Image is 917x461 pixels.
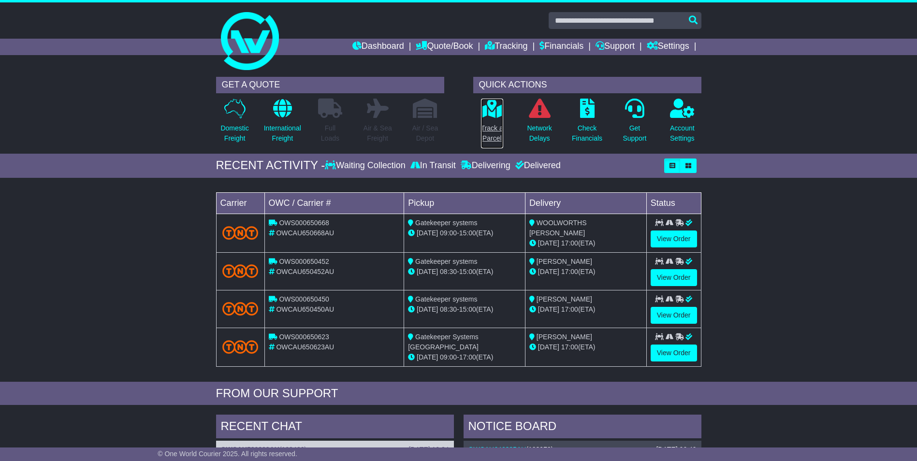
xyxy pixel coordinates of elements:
[216,158,325,173] div: RECENT ACTIVITY -
[622,98,647,149] a: GetSupport
[408,267,521,277] div: - (ETA)
[440,229,457,237] span: 09:00
[459,229,476,237] span: 15:00
[538,239,559,247] span: [DATE]
[525,192,646,214] td: Delivery
[279,333,329,341] span: OWS000650623
[651,307,697,324] a: View Order
[352,39,404,55] a: Dashboard
[647,39,689,55] a: Settings
[404,192,525,214] td: Pickup
[222,340,259,353] img: TNT_Domestic.png
[513,160,561,171] div: Delivered
[670,98,695,149] a: AccountSettings
[529,238,642,248] div: (ETA)
[264,192,404,214] td: OWC / Carrier #
[282,446,305,453] span: 108466
[221,446,279,453] a: OWCAU580823AU
[325,160,408,171] div: Waiting Collection
[440,353,457,361] span: 09:00
[561,343,578,351] span: 17:00
[459,353,476,361] span: 17:00
[572,123,602,144] p: Check Financials
[276,268,334,275] span: OWCAU650452AU
[276,305,334,313] span: OWCAU650450AU
[222,226,259,239] img: TNT_Domestic.png
[485,39,527,55] a: Tracking
[263,98,302,149] a: InternationalFreight
[318,123,342,144] p: Full Loads
[481,123,503,144] p: Track a Parcel
[222,264,259,277] img: TNT_Domestic.png
[408,304,521,315] div: - (ETA)
[459,268,476,275] span: 15:00
[537,258,592,265] span: [PERSON_NAME]
[464,415,701,441] div: NOTICE BOARD
[440,268,457,275] span: 08:30
[656,446,696,454] div: [DATE] 06:49
[417,353,438,361] span: [DATE]
[526,98,552,149] a: NetworkDelays
[561,239,578,247] span: 17:00
[415,295,477,303] span: Gatekeeper systems
[408,228,521,238] div: - (ETA)
[561,305,578,313] span: 17:00
[539,39,583,55] a: Financials
[529,342,642,352] div: (ETA)
[158,450,297,458] span: © One World Courier 2025. All rights reserved.
[417,229,438,237] span: [DATE]
[537,333,592,341] span: [PERSON_NAME]
[459,305,476,313] span: 15:00
[216,387,701,401] div: FROM OUR SUPPORT
[417,268,438,275] span: [DATE]
[646,192,701,214] td: Status
[670,123,695,144] p: Account Settings
[538,268,559,275] span: [DATE]
[220,123,248,144] p: Domestic Freight
[527,123,552,144] p: Network Delays
[264,123,301,144] p: International Freight
[220,98,249,149] a: DomesticFreight
[415,219,477,227] span: Gatekeeper systems
[538,343,559,351] span: [DATE]
[458,160,513,171] div: Delivering
[538,305,559,313] span: [DATE]
[221,446,449,454] div: ( )
[473,77,701,93] div: QUICK ACTIONS
[528,446,551,453] span: 108979
[364,123,392,144] p: Air & Sea Freight
[651,269,697,286] a: View Order
[651,345,697,361] a: View Order
[571,98,603,149] a: CheckFinancials
[468,446,697,454] div: ( )
[561,268,578,275] span: 17:00
[408,352,521,362] div: - (ETA)
[216,415,454,441] div: RECENT CHAT
[408,160,458,171] div: In Transit
[276,343,334,351] span: OWCAU650623AU
[412,123,438,144] p: Air / Sea Depot
[623,123,646,144] p: Get Support
[216,77,444,93] div: GET A QUOTE
[415,258,477,265] span: Gatekeeper systems
[537,295,592,303] span: [PERSON_NAME]
[468,446,526,453] a: OWCAU646385AU
[279,295,329,303] span: OWS000650450
[276,229,334,237] span: OWCAU650668AU
[279,258,329,265] span: OWS000650452
[529,219,587,237] span: WOOLWORTHS [PERSON_NAME]
[416,39,473,55] a: Quote/Book
[279,219,329,227] span: OWS000650668
[408,446,449,454] div: [DATE] 10:34
[529,267,642,277] div: (ETA)
[417,305,438,313] span: [DATE]
[529,304,642,315] div: (ETA)
[480,98,504,149] a: Track aParcel
[216,192,264,214] td: Carrier
[408,333,479,351] span: Gatekeeper Systems [GEOGRAPHIC_DATA]
[222,302,259,315] img: TNT_Domestic.png
[440,305,457,313] span: 08:30
[596,39,635,55] a: Support
[651,230,697,247] a: View Order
